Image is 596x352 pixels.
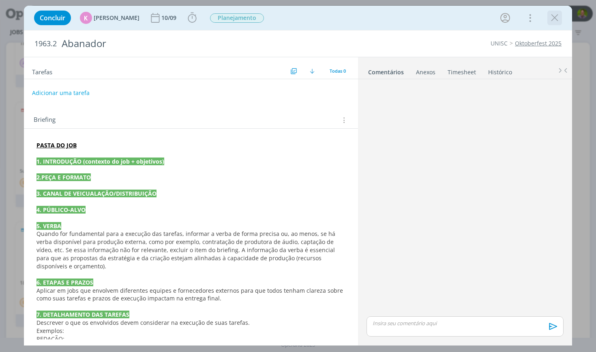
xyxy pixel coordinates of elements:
[36,335,64,343] span: REDAÇÃO:
[36,287,345,302] span: Aplicar em jobs que envolvem diferentes equipes e fornecedores externos para que todos tenham cla...
[36,158,164,165] strong: 1. INTRODUÇÃO (contexto do job + objetivos)
[58,34,339,54] div: Abanador
[447,65,476,76] a: Timesheet
[36,222,61,230] strong: 5. VERBA
[36,327,64,335] span: Exemplos:
[36,230,337,270] span: Quando for fundamental para a execução das tarefas, informar a verba de forma precisa ou, ao meno...
[310,69,315,73] img: arrow-down.svg
[34,115,56,125] span: Briefing
[24,6,572,346] div: dialog
[36,141,77,149] a: PASTA DO JOB
[330,68,346,74] span: Todas 0
[32,86,90,100] button: Adicionar uma tarefa
[368,65,404,76] a: Comentários
[36,311,129,318] strong: 7. DETALHAMENTO DAS TAREFAS
[94,15,139,21] span: [PERSON_NAME]
[34,11,71,25] button: Concluir
[491,39,508,47] a: UNISC
[40,15,65,21] span: Concluir
[36,206,86,214] strong: 4. PÚBLICO-ALVO
[36,173,91,181] strong: 2.PEÇA E FORMATO
[210,13,264,23] button: Planejamento
[32,66,52,76] span: Tarefas
[161,15,178,21] div: 10/09
[36,319,250,326] span: Descrever o que os envolvidos devem considerar na execução de suas tarefas.
[80,12,139,24] button: K[PERSON_NAME]
[488,65,512,76] a: Histórico
[80,12,92,24] div: K
[36,190,157,197] strong: 3. CANAL DE VEICUALAÇÃO/DISTRIBUIÇÃO
[515,39,562,47] a: Oktoberfest 2025
[36,279,93,286] strong: 6. ETAPAS E PRAZOS
[34,39,57,48] span: 1963.2
[416,68,435,76] div: Anexos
